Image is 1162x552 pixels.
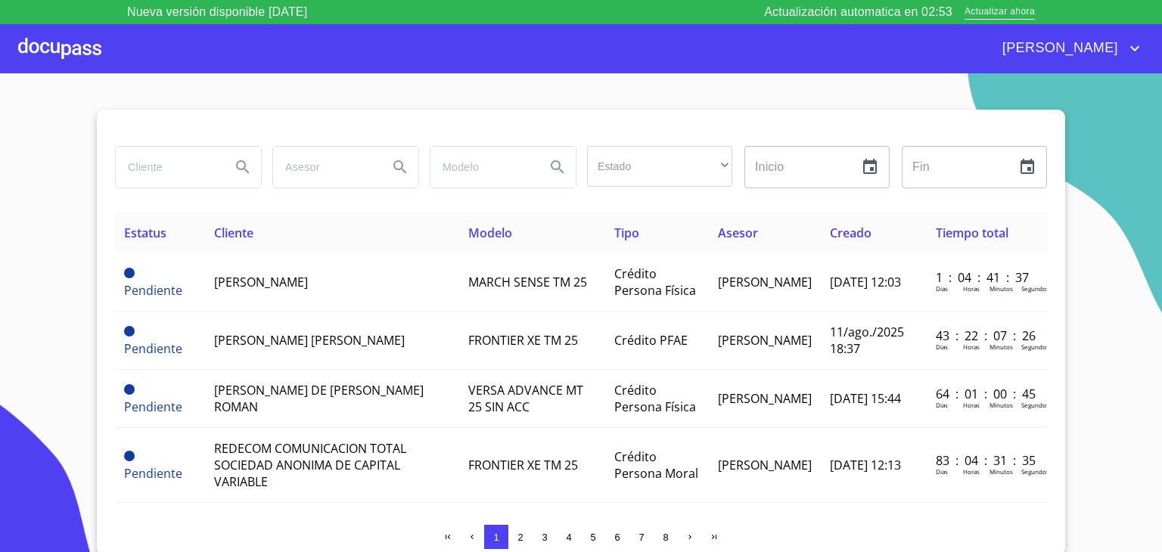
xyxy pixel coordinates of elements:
span: 2 [517,532,523,543]
span: Crédito PFAE [614,332,688,349]
button: 4 [557,525,581,549]
span: Crédito Persona Física [614,265,696,299]
span: Crédito Persona Física [614,382,696,415]
input: search [116,147,219,188]
span: Pendiente [124,268,135,278]
p: Dias [936,284,948,293]
span: Pendiente [124,465,182,482]
button: 7 [629,525,654,549]
button: 5 [581,525,605,549]
span: Crédito Persona Moral [614,448,698,482]
p: Minutos [990,467,1013,476]
span: 6 [614,532,620,543]
span: Pendiente [124,326,135,336]
span: VERSA ADVANCE MT 25 SIN ACC [468,382,583,415]
p: Horas [963,284,980,293]
span: [PERSON_NAME] [991,36,1126,60]
p: 43 : 22 : 07 : 26 [936,327,1038,344]
p: Minutos [990,343,1013,351]
span: Asesor [718,225,758,241]
span: Tipo [614,225,639,241]
span: Pendiente [124,384,135,395]
span: Pendiente [124,340,182,357]
input: search [273,147,376,188]
span: 3 [542,532,547,543]
div: ​ [587,146,732,187]
p: Segundos [1021,401,1049,409]
p: Segundos [1021,343,1049,351]
p: 64 : 01 : 00 : 45 [936,386,1038,402]
span: Creado [830,225,871,241]
span: [DATE] 12:13 [830,457,901,473]
p: Actualización automatica en 02:53 [764,3,952,21]
p: 83 : 04 : 31 : 35 [936,452,1038,469]
p: Segundos [1021,284,1049,293]
p: Minutos [990,284,1013,293]
span: Pendiente [124,282,182,299]
button: 1 [484,525,508,549]
span: MARCH SENSE TM 25 [468,274,587,290]
span: 1 [493,532,499,543]
p: Dias [936,401,948,409]
span: Cliente [214,225,253,241]
input: search [430,147,533,188]
span: 5 [590,532,595,543]
button: 3 [533,525,557,549]
span: [DATE] 12:03 [830,274,901,290]
span: Actualizar ahora [965,5,1035,20]
span: FRONTIER XE TM 25 [468,332,578,349]
span: REDECOM COMUNICACION TOTAL SOCIEDAD ANONIMA DE CAPITAL VARIABLE [214,440,406,490]
span: [PERSON_NAME] [718,457,812,473]
span: [PERSON_NAME] [718,274,812,290]
span: 7 [638,532,644,543]
span: Pendiente [124,451,135,461]
span: [PERSON_NAME] [214,274,308,290]
button: Search [539,149,576,185]
span: 4 [566,532,571,543]
span: Pendiente [124,398,182,415]
p: Horas [963,401,980,409]
span: [PERSON_NAME] [718,332,812,349]
span: Estatus [124,225,166,241]
button: 2 [508,525,533,549]
span: Modelo [468,225,512,241]
button: Search [225,149,261,185]
p: Horas [963,467,980,476]
span: 11/ago./2025 18:37 [830,324,904,357]
button: 6 [605,525,629,549]
p: Dias [936,343,948,351]
button: Search [382,149,418,185]
span: [PERSON_NAME] [718,390,812,407]
span: [PERSON_NAME] DE [PERSON_NAME] ROMAN [214,382,424,415]
span: FRONTIER XE TM 25 [468,457,578,473]
p: Dias [936,467,948,476]
p: Segundos [1021,467,1049,476]
span: [DATE] 15:44 [830,390,901,407]
span: [PERSON_NAME] [PERSON_NAME] [214,332,405,349]
button: 8 [654,525,678,549]
p: Nueva versión disponible [DATE] [127,3,307,21]
button: account of current user [991,36,1144,60]
p: 1 : 04 : 41 : 37 [936,269,1038,286]
p: Minutos [990,401,1013,409]
p: Horas [963,343,980,351]
span: 8 [663,532,668,543]
span: Tiempo total [936,225,1008,241]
